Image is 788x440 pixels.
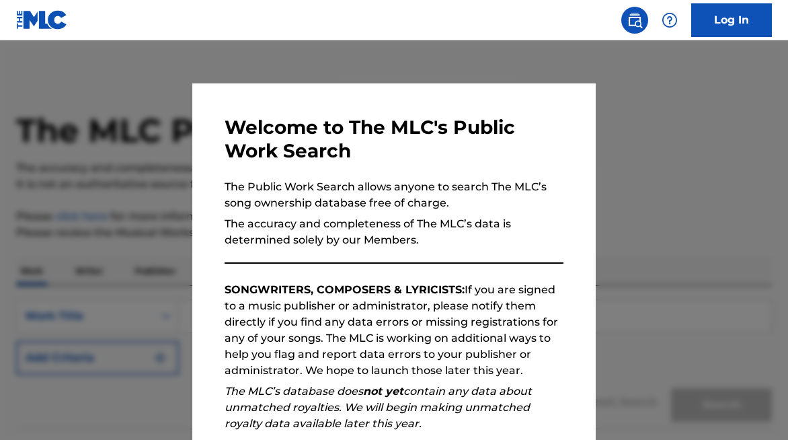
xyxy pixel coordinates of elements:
[363,385,403,398] strong: not yet
[16,10,68,30] img: MLC Logo
[225,179,563,211] p: The Public Work Search allows anyone to search The MLC’s song ownership database free of charge.
[662,12,678,28] img: help
[225,282,563,379] p: If you are signed to a music publisher or administrator, please notify them directly if you find ...
[225,385,532,430] em: The MLC’s database does contain any data about unmatched royalties. We will begin making unmatche...
[691,3,772,37] a: Log In
[627,12,643,28] img: search
[225,216,563,248] p: The accuracy and completeness of The MLC’s data is determined solely by our Members.
[621,7,648,34] a: Public Search
[656,7,683,34] div: Help
[225,283,465,296] strong: SONGWRITERS, COMPOSERS & LYRICISTS:
[225,116,563,163] h3: Welcome to The MLC's Public Work Search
